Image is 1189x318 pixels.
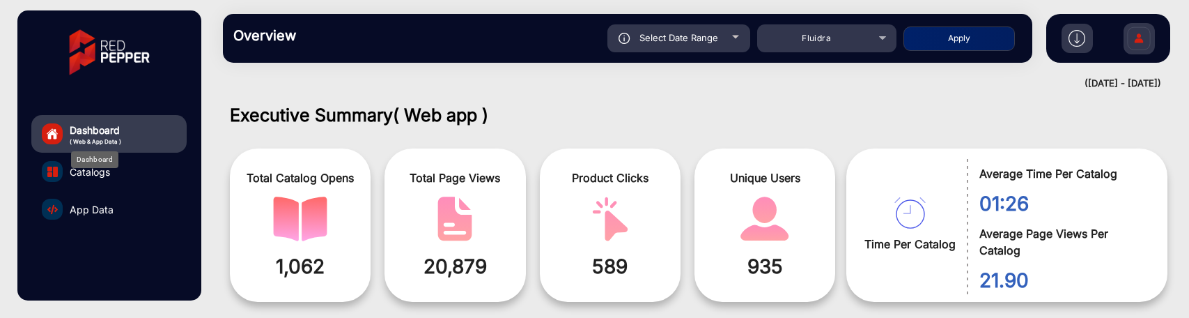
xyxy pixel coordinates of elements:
[583,197,637,241] img: catalog
[979,225,1147,259] span: Average Page Views Per Catalog
[47,167,58,177] img: catalog
[70,165,110,179] span: Catalogs
[273,197,327,241] img: catalog
[428,197,482,241] img: catalog
[240,252,360,281] span: 1,062
[393,105,488,126] span: ( Web app )
[70,202,114,217] span: App Data
[1068,30,1085,47] img: h2download.svg
[240,169,360,186] span: Total Catalog Opens
[230,105,1168,126] h1: Executive Summary
[979,165,1147,182] span: Average Time Per Catalog
[31,153,187,190] a: Catalogs
[31,115,187,153] a: Dashboard( Web & App Data )
[894,197,926,229] img: catalog
[705,169,825,186] span: Unique Users
[70,137,121,146] span: ( Web & App Data )
[979,266,1147,295] span: 21.90
[738,197,792,241] img: catalog
[31,190,187,228] a: App Data
[395,169,515,186] span: Total Page Views
[46,128,59,140] img: home
[71,151,118,168] div: Dashboard
[705,252,825,281] span: 935
[903,26,1015,51] button: Apply
[209,77,1161,91] div: ([DATE] - [DATE])
[802,33,831,43] span: Fluidra
[59,17,160,87] img: vmg-logo
[979,189,1147,218] span: 01:26
[70,123,121,137] span: Dashboard
[550,169,670,186] span: Product Clicks
[47,204,58,215] img: catalog
[550,252,670,281] span: 589
[639,32,718,43] span: Select Date Range
[619,33,630,44] img: icon
[233,27,428,44] h3: Overview
[395,252,515,281] span: 20,879
[1124,16,1153,65] img: Sign%20Up.svg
